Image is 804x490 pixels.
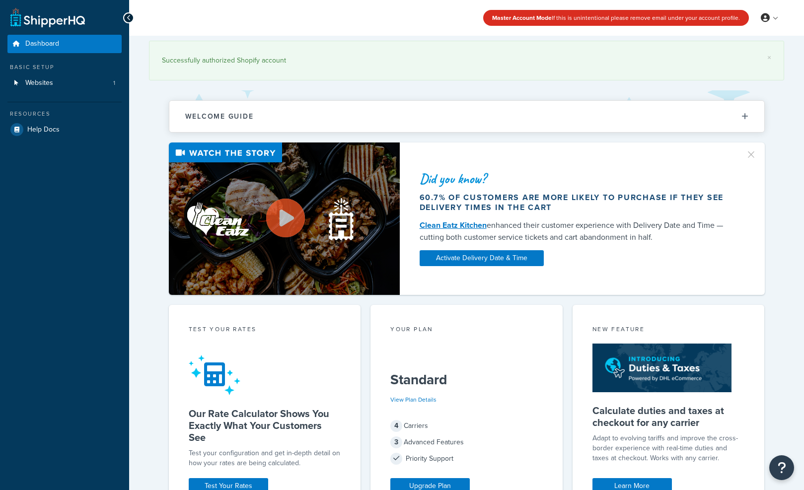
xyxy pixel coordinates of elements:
[189,325,341,336] div: Test your rates
[390,420,402,432] span: 4
[592,433,745,463] p: Adapt to evolving tariffs and improve the cross-border experience with real-time duties and taxes...
[7,110,122,118] div: Resources
[390,436,402,448] span: 3
[767,54,771,62] a: ×
[420,219,487,231] a: Clean Eatz Kitchen
[169,142,400,295] img: Video thumbnail
[390,395,437,404] a: View Plan Details
[390,435,543,449] div: Advanced Features
[169,101,764,132] button: Welcome Guide
[769,455,794,480] button: Open Resource Center
[189,448,341,468] div: Test your configuration and get in-depth detail on how your rates are being calculated.
[483,10,749,26] div: If this is unintentional please remove email under your account profile.
[113,79,115,87] span: 1
[592,325,745,336] div: New Feature
[390,325,543,336] div: Your Plan
[390,419,543,433] div: Carriers
[390,452,543,466] div: Priority Support
[25,79,53,87] span: Websites
[185,113,254,120] h2: Welcome Guide
[390,372,543,388] h5: Standard
[7,63,122,71] div: Basic Setup
[492,13,552,22] strong: Master Account Mode
[189,408,341,443] h5: Our Rate Calculator Shows You Exactly What Your Customers See
[420,193,733,212] div: 60.7% of customers are more likely to purchase if they see delivery times in the cart
[420,172,733,186] div: Did you know?
[7,74,122,92] a: Websites1
[420,219,733,243] div: enhanced their customer experience with Delivery Date and Time — cutting both customer service ti...
[7,74,122,92] li: Websites
[27,126,60,134] span: Help Docs
[7,35,122,53] a: Dashboard
[162,54,771,68] div: Successfully authorized Shopify account
[7,121,122,139] a: Help Docs
[420,250,544,266] a: Activate Delivery Date & Time
[25,40,59,48] span: Dashboard
[592,405,745,428] h5: Calculate duties and taxes at checkout for any carrier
